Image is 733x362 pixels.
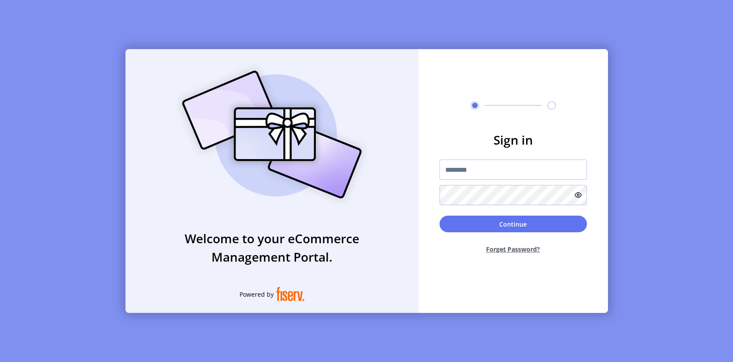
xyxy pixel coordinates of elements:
span: Powered by [240,290,274,299]
img: card_Illustration.svg [169,61,375,208]
h3: Welcome to your eCommerce Management Portal. [125,229,418,266]
h3: Sign in [440,131,587,149]
button: Forget Password? [440,238,587,261]
button: Continue [440,216,587,232]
